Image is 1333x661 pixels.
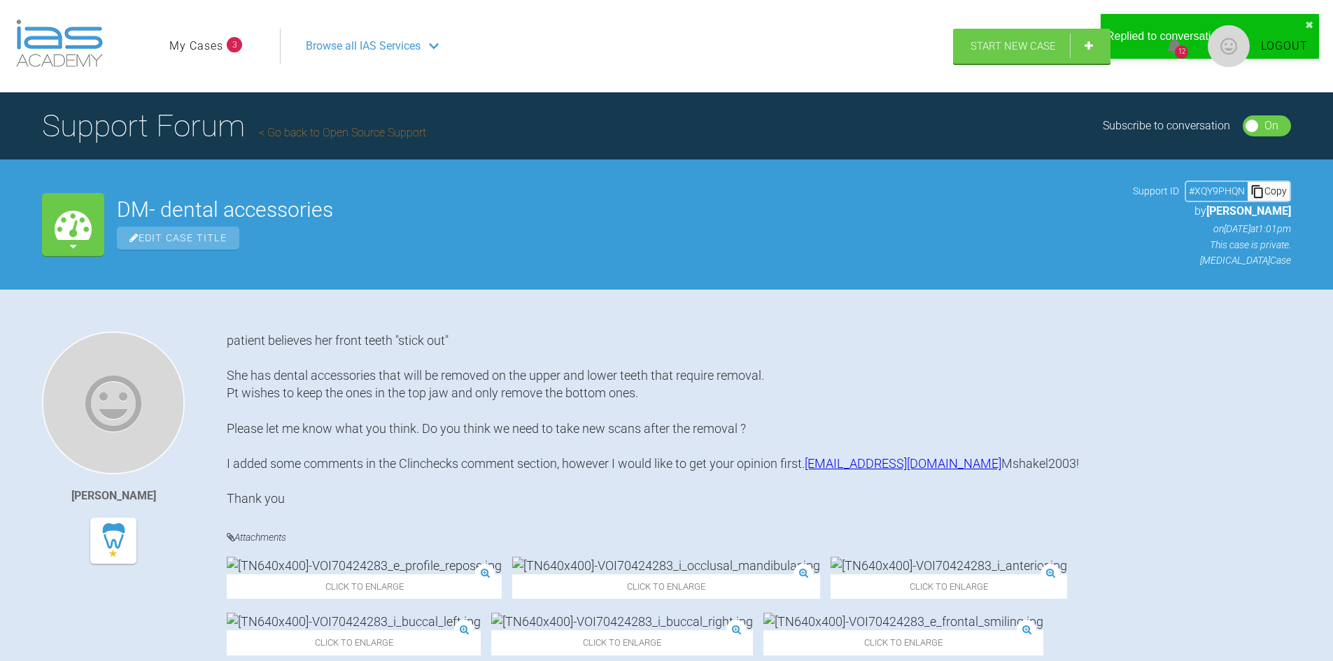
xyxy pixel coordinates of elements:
[1133,202,1291,220] p: by
[42,101,426,150] h1: Support Forum
[16,20,103,67] img: logo-light.3e3ef733.png
[491,613,753,630] img: [TN640x400]-VOI70424283_i_buccal_right.jpg
[1133,237,1291,253] p: This case is private.
[227,529,1291,546] h4: Attachments
[42,332,185,474] img: Marah Ziad
[227,574,502,599] span: Click to enlarge
[1133,221,1291,236] p: on [DATE] at 1:01pm
[117,227,239,250] span: Edit Case Title
[1248,182,1290,200] div: Copy
[1186,183,1248,199] div: # XQY9PHQN
[1264,117,1278,135] div: On
[227,332,1291,508] div: patient believes her front teeth "stick out" She has dental accessories that will be removed on t...
[805,456,1001,471] a: [EMAIL_ADDRESS][DOMAIN_NAME]
[259,126,426,139] a: Go back to Open Source Support
[971,40,1056,52] span: Start New Case
[71,487,156,505] div: [PERSON_NAME]
[1206,204,1291,218] span: [PERSON_NAME]
[306,37,421,55] span: Browse all IAS Services
[512,574,820,599] span: Click to enlarge
[831,557,1067,574] img: [TN640x400]-VOI70424283_i_anterior.jpg
[512,557,820,574] img: [TN640x400]-VOI70424283_i_occlusal_mandibular.jpg
[227,613,481,630] img: [TN640x400]-VOI70424283_i_buccal_left.jpg
[831,574,1067,599] span: Click to enlarge
[491,630,753,655] span: Click to enlarge
[1208,25,1250,67] img: profile.png
[169,37,223,55] a: My Cases
[763,613,1043,630] img: [TN640x400]-VOI70424283_e_frontal_smiling.jpg
[1133,183,1179,199] span: Support ID
[1103,117,1230,135] div: Subscribe to conversation
[953,29,1110,64] a: Start New Case
[763,630,1043,655] span: Click to enlarge
[227,630,481,655] span: Click to enlarge
[117,199,1120,220] h2: DM- dental accessories
[1133,253,1291,268] p: [MEDICAL_DATA] Case
[1175,45,1188,59] div: 12
[227,37,242,52] span: 3
[1261,37,1308,55] a: Logout
[227,557,502,574] img: [TN640x400]-VOI70424283_e_profile_repose.jpg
